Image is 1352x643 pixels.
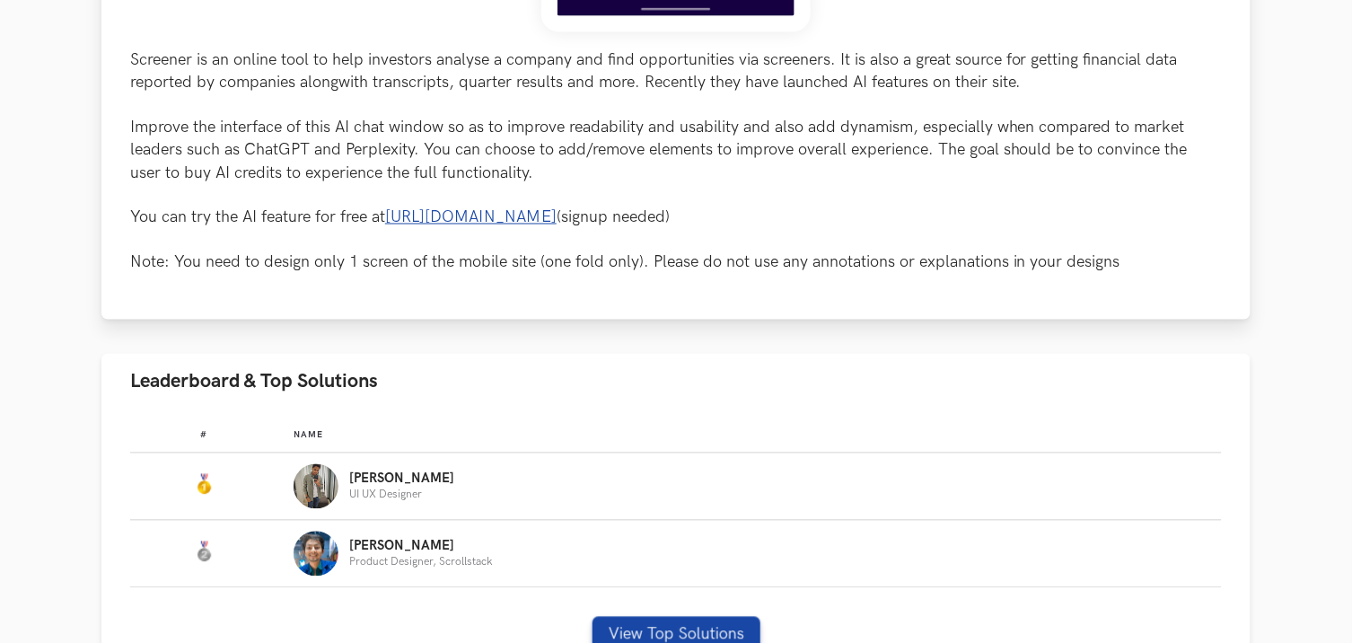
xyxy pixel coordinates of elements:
table: Leaderboard [130,416,1222,588]
p: Screener is an online tool to help investors analyse a company and find opportunities via screene... [130,48,1222,275]
span: Leaderboard & Top Solutions [130,370,378,394]
img: Gold Medal [193,474,215,496]
span: # [200,430,207,441]
p: [PERSON_NAME] [349,472,454,487]
img: Silver Medal [193,542,215,563]
button: Leaderboard & Top Solutions [101,354,1251,410]
p: UI UX Designer [349,489,454,501]
p: [PERSON_NAME] [349,540,492,554]
a: [URL][DOMAIN_NAME] [385,208,557,227]
p: Product Designer, Scrollstack [349,557,492,568]
img: Profile photo [294,532,338,577]
img: Profile photo [294,464,338,509]
span: Name [294,430,323,441]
